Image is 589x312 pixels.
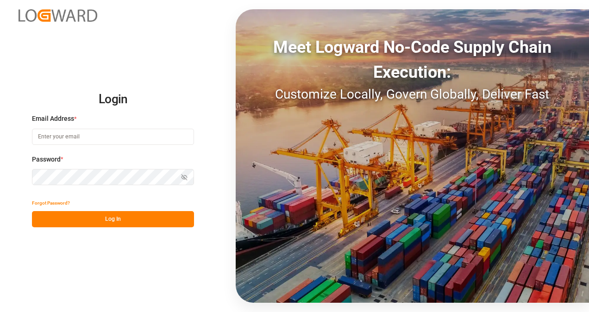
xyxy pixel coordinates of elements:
[19,9,97,22] img: Logward_new_orange.png
[32,114,74,124] span: Email Address
[32,85,194,114] h2: Login
[32,195,70,211] button: Forgot Password?
[236,85,589,104] div: Customize Locally, Govern Globally, Deliver Fast
[236,35,589,85] div: Meet Logward No-Code Supply Chain Execution:
[32,129,194,145] input: Enter your email
[32,155,61,164] span: Password
[32,211,194,227] button: Log In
